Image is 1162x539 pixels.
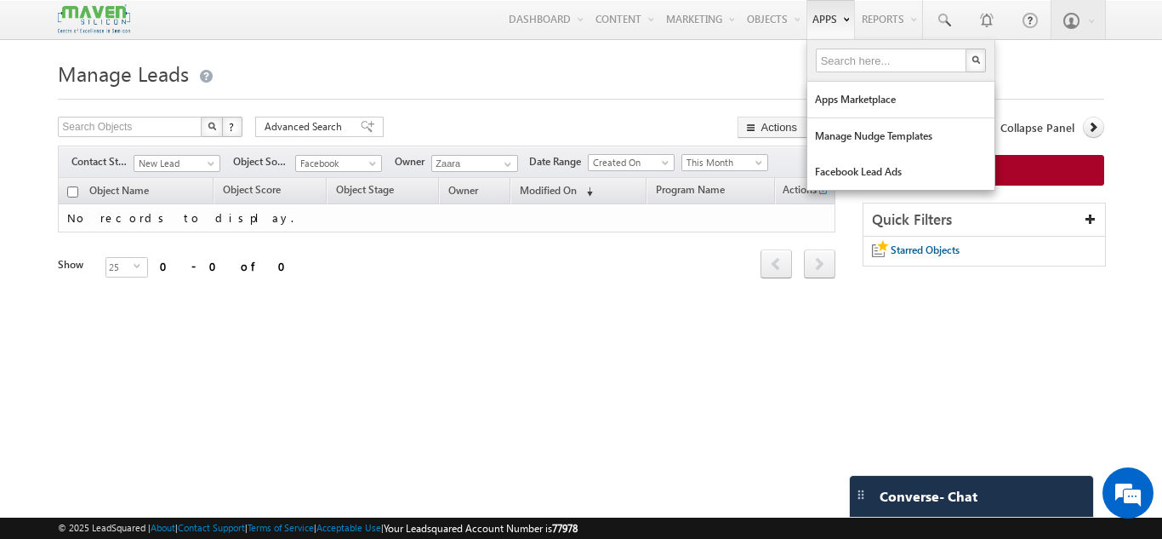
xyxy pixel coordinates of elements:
[682,155,763,170] span: This Month
[738,117,835,138] button: Actions
[589,155,669,170] span: Created On
[178,522,245,533] a: Contact Support
[511,181,601,203] a: Modified On (sorted descending)
[880,489,977,504] span: Converse - Chat
[229,119,236,134] span: ?
[134,262,147,270] span: select
[395,154,431,169] span: Owner
[681,154,768,171] a: This Month
[223,183,281,196] span: Object Score
[58,60,189,87] span: Manage Leads
[233,154,295,169] span: Object Source
[58,257,92,272] div: Show
[58,4,129,34] img: Custom Logo
[529,154,588,169] span: Date Range
[295,155,382,172] a: Facebook
[81,181,157,204] a: Object Name
[807,154,994,190] a: Facebook Lead Ads
[106,258,134,277] span: 25
[495,156,516,173] a: Show All Items
[807,82,994,118] a: Apps Marketplace
[29,89,71,112] img: d_60004797649_company_0_60004797649
[58,520,578,536] span: © 2025 LeadSquared | | | | |
[656,183,725,196] span: Program Name
[222,117,242,137] button: ?
[807,118,994,154] a: Manage Nudge Templates
[88,89,286,112] div: Leave a message
[863,204,1105,237] div: Quick Filters
[971,55,980,64] img: Search
[249,418,309,441] em: Submit
[336,183,394,196] span: Object Stage
[71,154,134,169] span: Contact Stage
[208,122,216,130] img: Search
[804,249,835,278] span: next
[160,256,296,276] div: 0 - 0 of 0
[552,522,578,535] span: 77978
[328,181,402,203] a: Object Stage
[760,249,792,278] span: prev
[296,156,377,171] span: Facebook
[588,154,675,171] a: Created On
[1000,120,1074,135] span: Collapse Panel
[316,522,381,533] a: Acceptable Use
[134,155,220,172] a: New Lead
[384,522,578,535] span: Your Leadsquared Account Number is
[647,181,733,203] a: Program Name
[816,49,969,72] input: Search here...
[22,158,310,404] textarea: Type your message and click 'Submit'
[520,184,577,197] span: Modified On
[134,156,215,171] span: New Lead
[891,244,960,256] span: Starred Objects
[265,119,347,135] span: Advanced Search
[279,9,320,49] div: Minimize live chat window
[579,185,593,198] span: (sorted descending)
[214,181,289,203] a: Object Score
[760,251,792,278] a: prev
[58,204,835,232] td: No records to display.
[776,181,817,203] span: Actions
[804,251,835,278] a: next
[67,186,78,198] input: Check all records
[854,488,868,502] img: carter-drag
[448,184,478,197] span: Owner
[431,155,518,172] input: Type to Search
[248,522,314,533] a: Terms of Service
[151,522,175,533] a: About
